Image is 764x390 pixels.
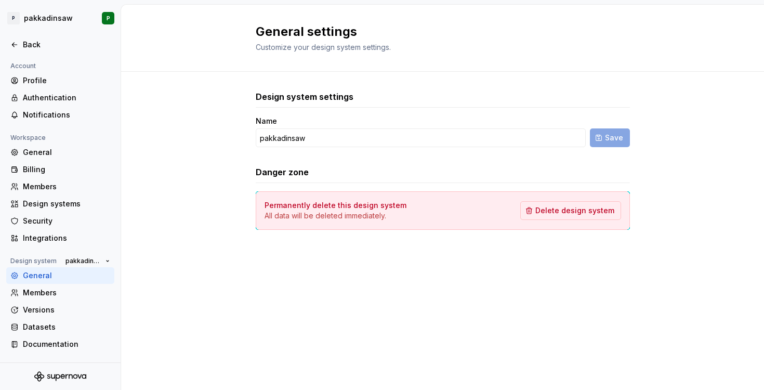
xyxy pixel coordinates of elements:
[256,166,309,178] h3: Danger zone
[6,72,114,89] a: Profile
[6,336,114,353] a: Documentation
[23,322,110,332] div: Datasets
[23,216,110,226] div: Security
[6,302,114,318] a: Versions
[34,371,86,382] svg: Supernova Logo
[265,211,406,221] p: All data will be deleted immediately.
[256,116,277,126] label: Name
[107,14,110,22] div: P
[6,319,114,335] a: Datasets
[23,305,110,315] div: Versions
[256,23,617,40] h2: General settings
[23,75,110,86] div: Profile
[65,257,101,265] span: pakkadinsaw
[256,90,353,103] h3: Design system settings
[6,284,114,301] a: Members
[256,43,391,51] span: Customize your design system settings.
[23,93,110,103] div: Authentication
[23,40,110,50] div: Back
[23,233,110,243] div: Integrations
[6,89,114,106] a: Authentication
[23,110,110,120] div: Notifications
[23,288,110,298] div: Members
[23,147,110,158] div: General
[23,164,110,175] div: Billing
[6,230,114,246] a: Integrations
[265,200,406,211] h4: Permanently delete this design system
[6,255,61,267] div: Design system
[6,144,114,161] a: General
[23,339,110,349] div: Documentation
[7,12,20,24] div: P
[6,107,114,123] a: Notifications
[535,205,614,216] span: Delete design system
[24,13,73,23] div: pakkadinsaw
[2,7,118,30] button: PpakkadinsawP
[6,132,50,144] div: Workspace
[23,181,110,192] div: Members
[6,267,114,284] a: General
[6,196,114,212] a: Design systems
[6,36,114,53] a: Back
[520,201,621,220] button: Delete design system
[23,199,110,209] div: Design systems
[23,270,110,281] div: General
[6,60,40,72] div: Account
[6,178,114,195] a: Members
[6,161,114,178] a: Billing
[6,213,114,229] a: Security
